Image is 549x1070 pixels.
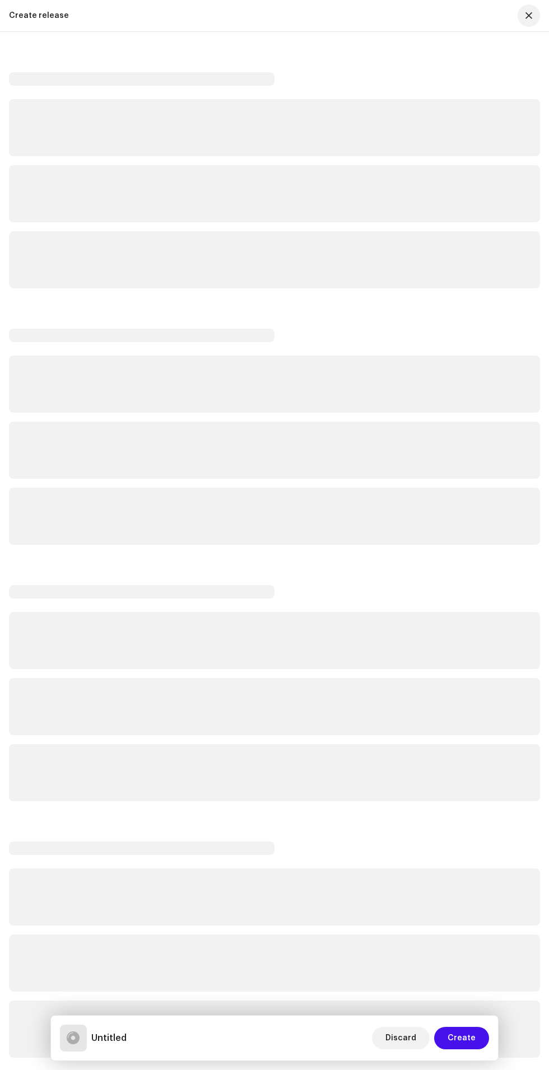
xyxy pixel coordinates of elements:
[9,11,69,20] div: Create release
[434,1027,489,1049] button: Create
[91,1031,127,1045] h5: Untitled
[448,1027,476,1049] span: Create
[385,1027,416,1049] span: Discard
[372,1027,430,1049] button: Discard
